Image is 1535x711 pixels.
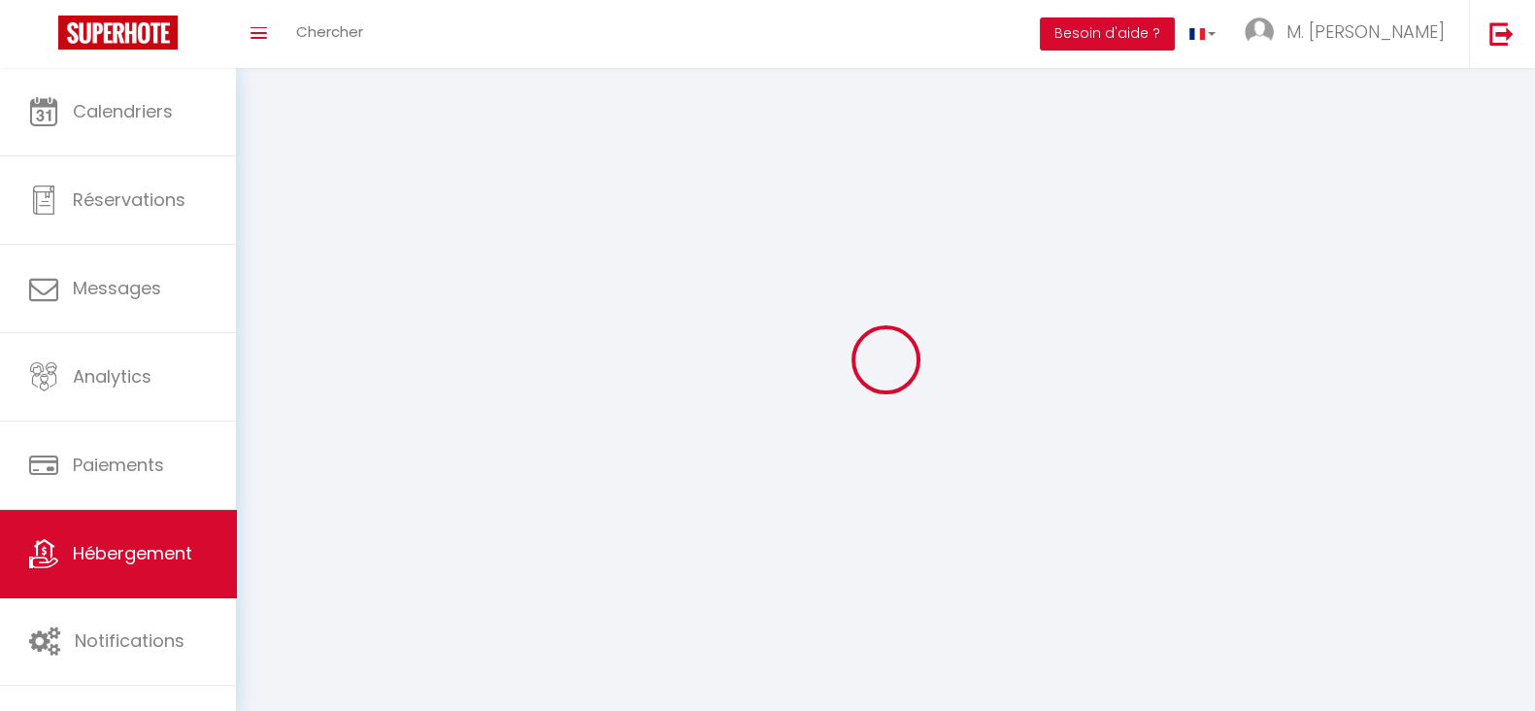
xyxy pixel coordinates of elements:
[296,21,363,42] span: Chercher
[73,364,151,389] span: Analytics
[1245,17,1274,47] img: ...
[58,16,178,50] img: Super Booking
[73,99,173,123] span: Calendriers
[73,276,161,300] span: Messages
[73,541,192,565] span: Hébergement
[73,187,185,212] span: Réservations
[1489,21,1514,46] img: logout
[1040,17,1175,51] button: Besoin d'aide ?
[1286,19,1445,44] span: M. [PERSON_NAME]
[73,453,164,477] span: Paiements
[75,628,184,653] span: Notifications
